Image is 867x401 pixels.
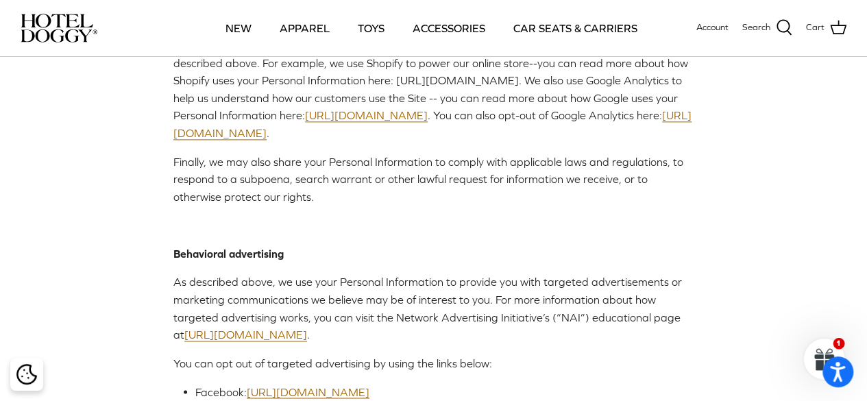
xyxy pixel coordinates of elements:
span: Finally, we may also share your Personal Information to comply with applicable laws and regulatio... [173,156,683,203]
span: As described above, we use your Personal Information to provide you with targeted advertisements ... [173,276,682,341]
a: Account [696,21,729,35]
a: CAR SEATS & CARRIERS [501,5,650,51]
img: Cookie policy [16,364,37,385]
a: TOYS [345,5,397,51]
a: [URL][DOMAIN_NAME] [184,328,307,341]
span: Account [696,22,729,32]
a: Cart [806,19,846,37]
a: [URL][DOMAIN_NAME] [305,109,428,122]
a: [URL][DOMAIN_NAME] [173,109,692,140]
a: Search [742,19,792,37]
div: Cookie policy [10,358,43,391]
a: [URL][DOMAIN_NAME] [247,385,369,398]
div: Primary navigation [204,5,659,51]
span: Cart [806,21,825,35]
span: You can opt out of targeted advertising by using the links below: [173,357,492,369]
span: We share your Personal Information with third parties to help us use your Personal Information, a... [173,39,692,140]
b: Behavioral advertising [173,247,284,260]
a: APPAREL [267,5,342,51]
a: ACCESSORIES [400,5,498,51]
span: Facebook: [195,385,372,398]
img: hoteldoggycom [21,14,97,42]
button: Cookie policy [14,363,38,387]
span: Search [742,21,770,35]
a: NEW [213,5,264,51]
